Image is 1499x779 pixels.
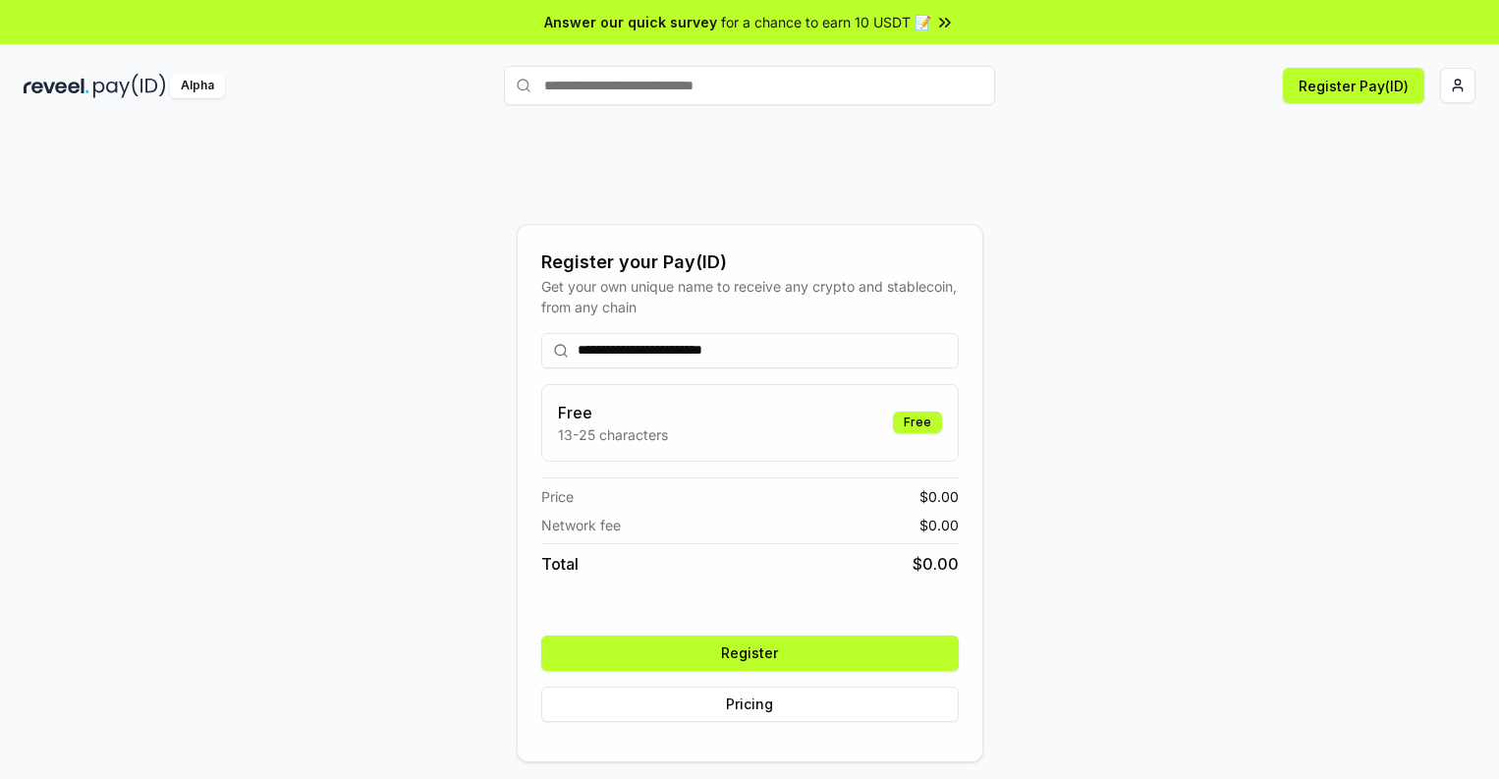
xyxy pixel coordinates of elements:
[1283,68,1424,103] button: Register Pay(ID)
[913,552,959,576] span: $ 0.00
[544,12,717,32] span: Answer our quick survey
[558,401,668,424] h3: Free
[721,12,931,32] span: for a chance to earn 10 USDT 📝
[541,552,579,576] span: Total
[558,424,668,445] p: 13-25 characters
[919,486,959,507] span: $ 0.00
[541,276,959,317] div: Get your own unique name to receive any crypto and stablecoin, from any chain
[93,74,166,98] img: pay_id
[541,636,959,671] button: Register
[919,515,959,535] span: $ 0.00
[541,486,574,507] span: Price
[541,249,959,276] div: Register your Pay(ID)
[893,412,942,433] div: Free
[170,74,225,98] div: Alpha
[24,74,89,98] img: reveel_dark
[541,515,621,535] span: Network fee
[541,687,959,722] button: Pricing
